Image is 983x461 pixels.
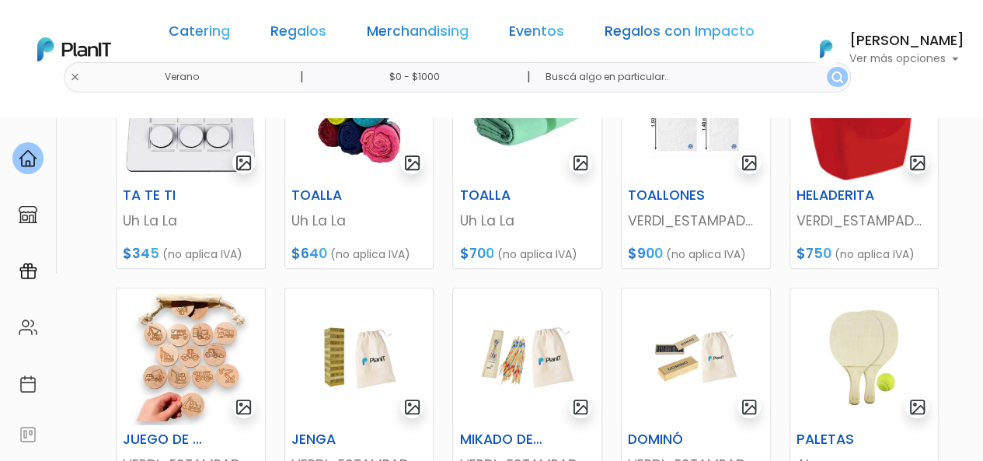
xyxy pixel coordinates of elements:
img: gallery-light [908,398,926,416]
p: Uh La La [123,211,259,231]
h6: DOMINÓ [619,431,721,448]
img: gallery-light [235,154,253,172]
h6: JENGA [282,431,385,448]
img: thumb_Dise%C3%B1o_sin_t%C3%ADtulo__97_.png [285,288,434,425]
span: $345 [123,244,159,263]
img: home-e721727adea9d79c4d83392d1f703f7f8bce08238fde08b1acbfd93340b81755.svg [19,149,37,168]
a: Eventos [509,25,564,44]
p: Uh La La [459,211,595,231]
img: user_04fe99587a33b9844688ac17b531be2b.png [125,93,156,124]
a: gallery-light TA TE TI Uh La La $345 (no aplica IVA) [116,44,266,269]
h6: TOALLA [282,187,385,204]
img: calendar-87d922413cdce8b2cf7b7f5f62616a5cf9e4887200fb71536465627b3292af00.svg [19,375,37,393]
div: J [40,93,274,124]
strong: PLAN IT [54,126,99,139]
h6: PALETAS [787,431,890,448]
h6: TOALLONES [619,187,721,204]
span: $900 [628,244,663,263]
input: Buscá algo en particular.. [532,62,850,93]
p: VERDI_ESTAMPADOS [628,211,764,231]
span: $640 [291,244,327,263]
img: user_d58e13f531133c46cb30575f4d864daf.jpeg [141,78,172,109]
p: | [526,68,530,86]
span: ¡Escríbenos! [81,236,237,252]
span: (no aplica IVA) [666,246,746,262]
i: keyboard_arrow_down [241,118,264,141]
img: people-662611757002400ad9ed0e3c099ab2801c6687ba6c219adb57efc949bc21e19d.svg [19,318,37,337]
img: marketplace-4ceaa7011d94191e9ded77b95e3339b90024bf715f7c57f8cf31f2d8c509eaba.svg [19,205,37,224]
img: thumb_2000___2000-Photoroom_-_2024-09-24T103210.271.jpg [117,288,265,425]
img: gallery-light [235,398,253,416]
p: Ya probaste PlanitGO? Vas a poder automatizarlas acciones de todo el año. Escribinos para saber más! [54,143,260,194]
img: feedback-78b5a0c8f98aac82b08bfc38622c3050aee476f2c9584af64705fc4e61158814.svg [19,425,37,444]
p: VERDI_ESTAMPADOS [797,211,932,231]
img: gallery-light [403,398,421,416]
img: thumb_Captura_de_pantalla_2023-09-20_165141.jpg [790,288,939,425]
a: gallery-light TOALLONES VERDI_ESTAMPADOS $900 (no aplica IVA) [621,44,771,269]
i: insert_emoticon [237,233,264,252]
img: PlanIt Logo [37,37,111,61]
span: $700 [459,244,493,263]
img: gallery-light [741,398,758,416]
span: J [156,93,187,124]
span: (no aplica IVA) [162,246,242,262]
span: (no aplica IVA) [835,246,915,262]
img: gallery-light [908,154,926,172]
img: gallery-light [572,398,590,416]
h6: TOALLA [450,187,553,204]
p: | [299,68,303,86]
h6: HELADERITA [787,187,890,204]
img: thumb_Dise%C3%B1o_sin_t%C3%ADtulo__95_.png [453,288,601,425]
img: thumb_Dise%C3%B1o_sin_t%C3%ADtulo__96_.png [622,288,770,425]
h6: JUEGO DE MEMORIA ECO [113,431,216,448]
div: PLAN IT Ya probaste PlanitGO? Vas a poder automatizarlas acciones de todo el año. Escribinos para... [40,109,274,207]
a: gallery-light TOALLA Uh La La $700 (no aplica IVA) [452,44,602,269]
a: gallery-light HELADERITA VERDI_ESTAMPADOS $750 (no aplica IVA) [790,44,939,269]
button: PlanIt Logo [PERSON_NAME] Ver más opciones [800,29,964,69]
img: search_button-432b6d5273f82d61273b3651a40e1bd1b912527efae98b1b7a1b2c0702e16a8d.svg [831,72,843,83]
p: Ver más opciones [849,54,964,65]
img: gallery-light [741,154,758,172]
img: PlanIt Logo [809,32,843,66]
a: Merchandising [367,25,469,44]
span: (no aplica IVA) [497,246,577,262]
img: close-6986928ebcb1d6c9903e3b54e860dbc4d054630f23adef3a32610726dff6a82b.svg [70,72,80,82]
span: (no aplica IVA) [330,246,410,262]
h6: TA TE TI [113,187,216,204]
img: campaigns-02234683943229c281be62815700db0a1741e53638e28bf9629b52c665b00959.svg [19,262,37,281]
a: gallery-light TOALLA Uh La La $640 (no aplica IVA) [284,44,434,269]
img: gallery-light [403,154,421,172]
a: Regalos con Impacto [605,25,755,44]
img: gallery-light [572,154,590,172]
h6: [PERSON_NAME] [849,34,964,48]
a: Regalos [270,25,326,44]
i: send [264,233,295,252]
p: Uh La La [291,211,427,231]
a: Catering [169,25,230,44]
h6: MIKADO DE MADERA [450,431,553,448]
span: $750 [797,244,831,263]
